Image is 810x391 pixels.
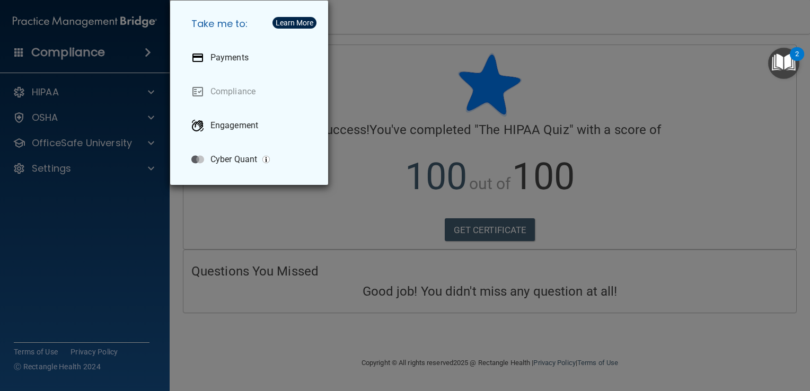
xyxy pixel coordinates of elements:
[183,145,320,174] a: Cyber Quant
[210,154,257,165] p: Cyber Quant
[183,111,320,140] a: Engagement
[768,48,799,79] button: Open Resource Center, 2 new notifications
[272,17,316,29] button: Learn More
[183,77,320,106] a: Compliance
[183,9,320,39] h5: Take me to:
[210,120,258,131] p: Engagement
[183,43,320,73] a: Payments
[757,319,797,359] iframe: Drift Widget Chat Controller
[210,52,249,63] p: Payments
[276,19,313,26] div: Learn More
[795,54,799,68] div: 2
